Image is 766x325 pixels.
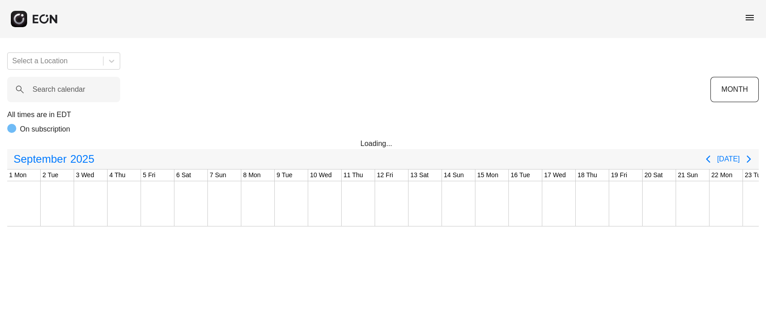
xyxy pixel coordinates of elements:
label: Search calendar [33,84,85,95]
div: 7 Sun [208,170,228,181]
span: menu [744,12,755,23]
div: 3 Wed [74,170,96,181]
div: 23 Tue [743,170,766,181]
div: 17 Wed [542,170,568,181]
button: September2025 [8,150,100,168]
div: 13 Sat [409,170,430,181]
button: MONTH [710,77,759,102]
div: 9 Tue [275,170,294,181]
button: Previous page [699,150,717,168]
div: 15 Mon [475,170,500,181]
div: 19 Fri [609,170,629,181]
div: 1 Mon [7,170,28,181]
div: 10 Wed [308,170,334,181]
div: 11 Thu [342,170,365,181]
div: 8 Mon [241,170,263,181]
div: Loading... [361,138,406,149]
div: 5 Fri [141,170,157,181]
p: All times are in EDT [7,109,759,120]
div: 16 Tue [509,170,532,181]
button: Next page [740,150,758,168]
div: 14 Sun [442,170,465,181]
div: 2 Tue [41,170,60,181]
div: 21 Sun [676,170,700,181]
div: 12 Fri [375,170,395,181]
span: 2025 [68,150,96,168]
p: On subscription [20,124,70,135]
div: 4 Thu [108,170,127,181]
div: 6 Sat [174,170,193,181]
div: 22 Mon [710,170,734,181]
div: 18 Thu [576,170,599,181]
div: 20 Sat [643,170,664,181]
span: September [12,150,68,168]
button: [DATE] [717,151,740,167]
